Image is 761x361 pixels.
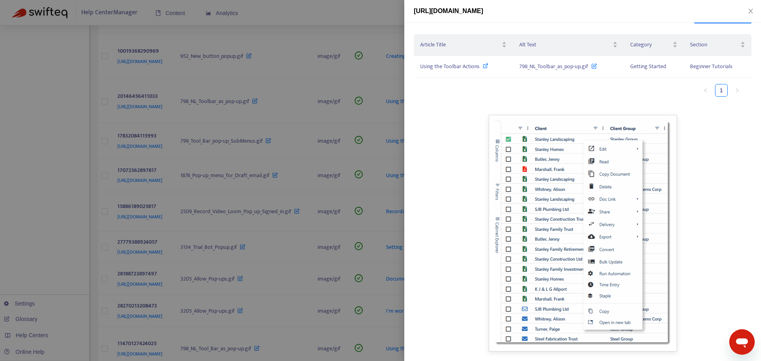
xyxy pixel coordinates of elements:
[519,62,588,71] span: 798_NL_Toolbar_as_pop-up.gif
[420,40,500,49] span: Article Title
[731,84,744,97] li: Next Page
[731,84,744,97] button: right
[420,62,480,71] span: Using the Toolbar Actions
[489,115,677,351] img: Unable to display this image
[699,84,712,97] button: left
[519,40,611,49] span: Alt Text
[630,62,666,71] span: Getting Started
[699,84,712,97] li: Previous Page
[624,34,684,56] th: Category
[414,8,483,14] span: [URL][DOMAIN_NAME]
[735,88,740,93] span: right
[729,329,755,355] iframe: Button to launch messaging window
[715,84,727,96] a: 1
[690,62,732,71] span: Beginner Tutorials
[745,8,756,15] button: Close
[414,34,513,56] th: Article Title
[630,40,671,49] span: Category
[703,88,708,93] span: left
[715,84,728,97] li: 1
[748,8,754,14] span: close
[513,34,624,56] th: Alt Text
[690,40,739,49] span: Section
[684,34,751,56] th: Section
